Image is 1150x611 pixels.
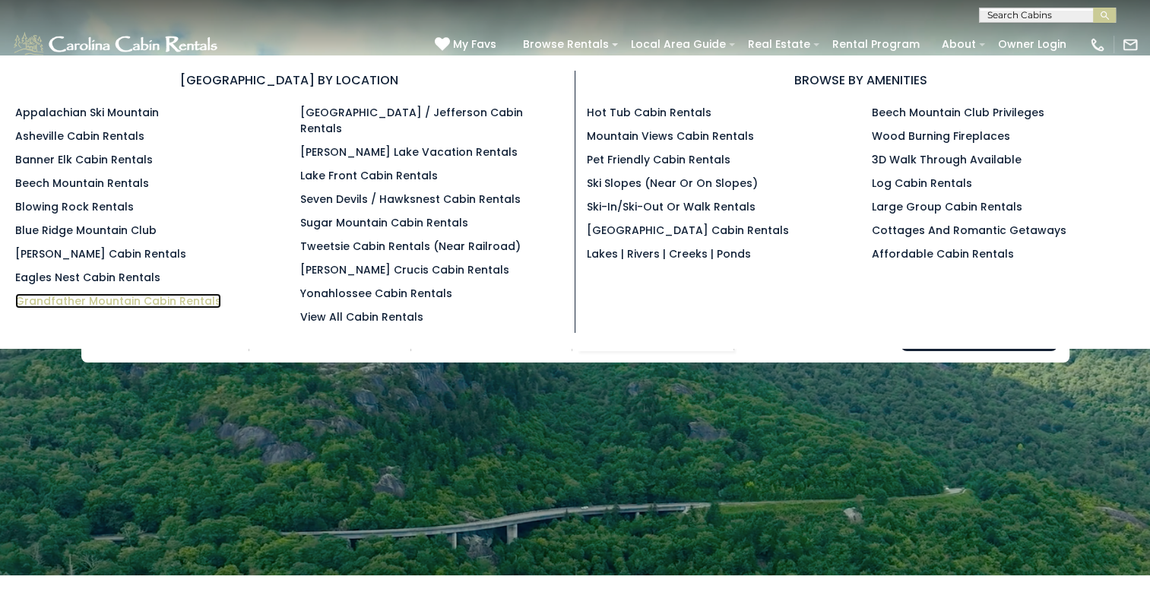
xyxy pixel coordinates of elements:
a: Ski Slopes (Near or On Slopes) [587,176,758,191]
a: Log Cabin Rentals [872,176,972,191]
a: [PERSON_NAME] Crucis Cabin Rentals [300,262,509,277]
a: Owner Login [990,33,1074,56]
a: Sugar Mountain Cabin Rentals [300,215,468,230]
a: Yonahlossee Cabin Rentals [300,286,452,301]
a: Lake Front Cabin Rentals [300,168,438,183]
a: Affordable Cabin Rentals [872,246,1014,261]
a: [PERSON_NAME] Cabin Rentals [15,246,186,261]
a: [GEOGRAPHIC_DATA] Cabin Rentals [587,223,789,238]
a: Seven Devils / Hawksnest Cabin Rentals [300,192,521,207]
img: phone-regular-white.png [1089,36,1106,53]
h3: BROWSE BY AMENITIES [587,71,1136,90]
a: Rental Program [825,33,927,56]
img: White-1-1-2.png [11,30,222,60]
a: Asheville Cabin Rentals [15,128,144,144]
a: Lakes | Rivers | Creeks | Ponds [587,246,751,261]
span: My Favs [453,36,496,52]
a: My Favs [435,36,500,53]
a: Blue Ridge Mountain Club [15,223,157,238]
a: Beech Mountain Rentals [15,176,149,191]
a: Large Group Cabin Rentals [872,199,1022,214]
a: Ski-in/Ski-Out or Walk Rentals [587,199,756,214]
a: [GEOGRAPHIC_DATA] / Jefferson Cabin Rentals [300,105,523,136]
a: Pet Friendly Cabin Rentals [587,152,730,167]
a: Real Estate [740,33,818,56]
a: View All Cabin Rentals [300,309,423,324]
a: Browse Rentals [515,33,616,56]
a: Cottages and Romantic Getaways [872,223,1066,238]
a: Blowing Rock Rentals [15,199,134,214]
h3: [GEOGRAPHIC_DATA] BY LOCATION [15,71,563,90]
a: Eagles Nest Cabin Rentals [15,270,160,285]
a: Local Area Guide [623,33,733,56]
a: Beech Mountain Club Privileges [872,105,1044,120]
a: Grandfather Mountain Cabin Rentals [15,293,221,309]
a: Banner Elk Cabin Rentals [15,152,153,167]
a: Hot Tub Cabin Rentals [587,105,711,120]
a: Appalachian Ski Mountain [15,105,159,120]
img: mail-regular-white.png [1122,36,1139,53]
a: Tweetsie Cabin Rentals (Near Railroad) [300,239,521,254]
a: Mountain Views Cabin Rentals [587,128,754,144]
a: About [934,33,984,56]
a: [PERSON_NAME] Lake Vacation Rentals [300,144,518,160]
a: 3D Walk Through Available [872,152,1022,167]
a: Wood Burning Fireplaces [872,128,1010,144]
